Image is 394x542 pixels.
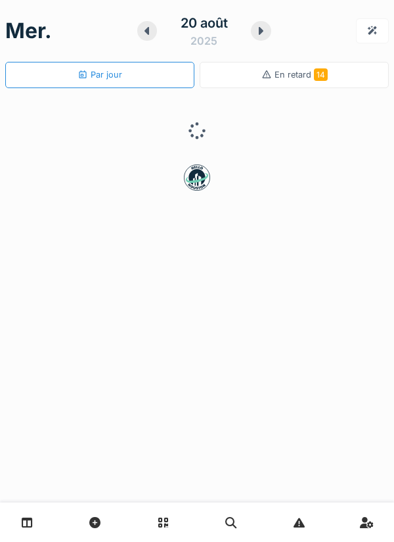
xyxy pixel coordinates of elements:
[5,18,52,43] h1: mer.
[314,68,328,81] span: 14
[184,164,210,191] img: badge-BVDL4wpA.svg
[181,13,228,33] div: 20 août
[77,68,122,81] div: Par jour
[274,70,328,80] span: En retard
[190,33,217,49] div: 2025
